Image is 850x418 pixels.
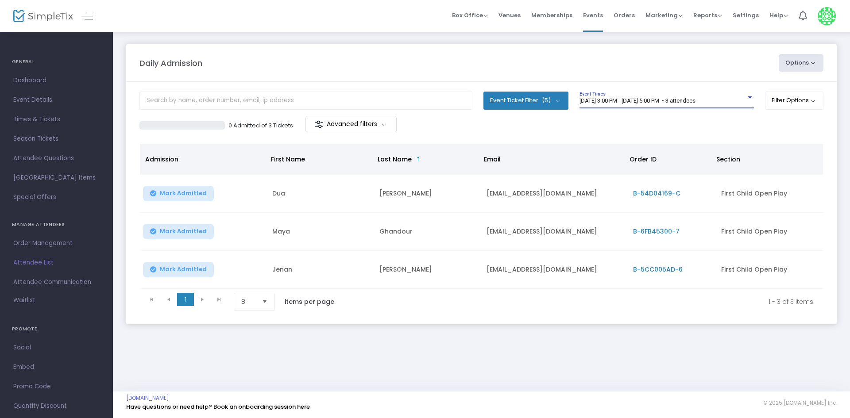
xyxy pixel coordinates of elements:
[765,92,824,109] button: Filter Options
[143,186,214,201] button: Mark Admitted
[769,11,788,19] span: Help
[160,190,207,197] span: Mark Admitted
[13,238,100,249] span: Order Management
[633,227,680,236] span: B-6FB45300-7
[733,4,759,27] span: Settings
[13,342,100,353] span: Social
[779,54,824,72] button: Options
[13,75,100,86] span: Dashboard
[716,175,823,213] td: First Child Open Play
[12,53,101,71] h4: GENERAL
[267,213,374,251] td: Maya
[267,175,374,213] td: Dua
[374,175,481,213] td: [PERSON_NAME]
[481,213,628,251] td: [EMAIL_ADDRESS][DOMAIN_NAME]
[580,97,695,104] span: [DATE] 3:00 PM - [DATE] 5:00 PM • 3 attendees
[13,153,100,164] span: Attendee Questions
[241,297,255,306] span: 8
[763,399,837,406] span: © 2025 [DOMAIN_NAME] Inc.
[285,297,334,306] label: items per page
[12,216,101,234] h4: MANAGE ATTENDEES
[143,262,214,277] button: Mark Admitted
[633,265,683,274] span: B-5CC005AD-6
[177,293,194,306] span: Page 1
[267,251,374,289] td: Jenan
[13,114,100,125] span: Times & Tickets
[271,155,305,164] span: First Name
[13,361,100,373] span: Embed
[305,116,397,132] m-button: Advanced filters
[374,251,481,289] td: [PERSON_NAME]
[531,4,572,27] span: Memberships
[140,144,823,289] div: Data table
[160,228,207,235] span: Mark Admitted
[614,4,635,27] span: Orders
[13,400,100,412] span: Quantity Discount
[498,4,521,27] span: Venues
[542,97,551,104] span: (5)
[259,293,271,310] button: Select
[630,155,657,164] span: Order ID
[145,155,178,164] span: Admission
[633,189,680,198] span: B-54D04169-C
[481,175,628,213] td: [EMAIL_ADDRESS][DOMAIN_NAME]
[415,156,422,163] span: Sortable
[12,320,101,338] h4: PROMOTE
[13,381,100,392] span: Promo Code
[374,213,481,251] td: Ghandour
[693,11,722,19] span: Reports
[716,213,823,251] td: First Child Open Play
[481,251,628,289] td: [EMAIL_ADDRESS][DOMAIN_NAME]
[452,11,488,19] span: Box Office
[13,192,100,203] span: Special Offers
[483,92,568,109] button: Event Ticket Filter(5)
[139,57,202,69] m-panel-title: Daily Admission
[13,276,100,288] span: Attendee Communication
[353,293,813,311] kendo-pager-info: 1 - 3 of 3 items
[126,395,169,402] a: [DOMAIN_NAME]
[143,224,214,239] button: Mark Admitted
[13,133,100,145] span: Season Tickets
[583,4,603,27] span: Events
[716,155,740,164] span: Section
[160,266,207,273] span: Mark Admitted
[378,155,412,164] span: Last Name
[13,172,100,184] span: [GEOGRAPHIC_DATA] Items
[315,120,324,129] img: filter
[139,92,472,110] input: Search by name, order number, email, ip address
[126,403,310,411] a: Have questions or need help? Book an onboarding session here
[13,94,100,106] span: Event Details
[484,155,501,164] span: Email
[645,11,683,19] span: Marketing
[228,121,293,130] p: 0 Admitted of 3 Tickets
[716,251,823,289] td: First Child Open Play
[13,296,35,305] span: Waitlist
[13,257,100,268] span: Attendee List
